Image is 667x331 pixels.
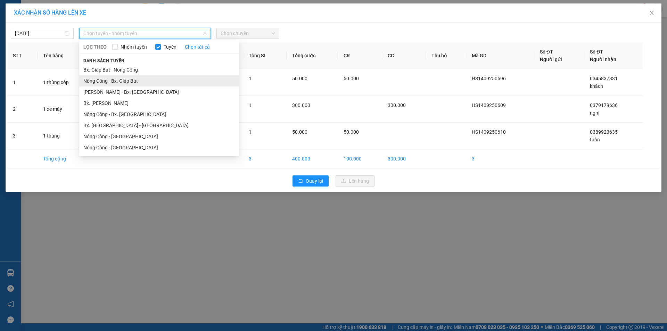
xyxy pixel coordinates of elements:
span: close [649,10,654,16]
th: CC [382,42,426,69]
input: 14/09/2025 [15,30,63,37]
li: Nông Cống - Bx. Giáp Bát [79,75,239,86]
span: XÁC NHẬN SỐ HÀNG LÊN XE [14,9,86,16]
span: 1 [249,76,252,81]
li: Bx. [GEOGRAPHIC_DATA] - [GEOGRAPHIC_DATA] [79,120,239,131]
strong: CHUYỂN PHÁT NHANH ĐÔNG LÝ [23,6,70,28]
td: 1 xe máy [38,96,93,123]
th: Mã GD [466,42,534,69]
span: 0389923635 [590,129,618,135]
td: 3 [243,149,287,168]
th: Tổng cước [287,42,338,69]
span: 50.000 [344,129,359,135]
span: Danh sách tuyến [79,58,129,64]
span: SĐT XE [34,30,57,37]
span: 0345837331 [590,76,618,81]
th: CR [338,42,382,69]
span: Người nhận [590,57,616,62]
span: rollback [298,179,303,184]
span: Số ĐT [540,49,553,55]
li: Bx. [PERSON_NAME] [79,98,239,109]
span: HS1409250596 [472,76,506,81]
td: Tổng cộng [38,149,93,168]
li: Nông Cống - Bx. [GEOGRAPHIC_DATA] [79,109,239,120]
span: HS1409250609 [472,102,506,108]
th: Tổng SL [243,42,287,69]
button: Close [642,3,661,23]
span: LỌC THEO [83,43,107,51]
th: STT [7,42,38,69]
button: uploadLên hàng [336,175,374,187]
span: Tuyến [161,43,179,51]
td: 1 thùng [38,123,93,149]
span: Chọn chuyến [221,28,275,39]
li: Bx. Giáp Bát - Nông Cống [79,64,239,75]
span: 50.000 [344,76,359,81]
td: 1 thùng xốp [38,69,93,96]
span: Số ĐT [590,49,603,55]
span: khách [590,83,603,89]
span: 300.000 [388,102,406,108]
strong: PHIẾU BIÊN NHẬN [27,38,65,53]
span: HS1409250610 [74,28,115,35]
span: 0379179636 [590,102,618,108]
span: 1 [249,102,252,108]
span: 50.000 [292,76,307,81]
td: 3 [7,123,38,149]
span: Người gửi [540,57,562,62]
span: 50.000 [292,129,307,135]
th: Tên hàng [38,42,93,69]
span: nghị [590,110,599,116]
span: HS1409250610 [472,129,506,135]
a: Chọn tất cả [185,43,210,51]
li: Nông Cống - [GEOGRAPHIC_DATA] [79,131,239,142]
td: 3 [466,149,534,168]
td: 100.000 [338,149,382,168]
td: 1 [7,69,38,96]
span: Nhóm tuyến [118,43,150,51]
td: 2 [7,96,38,123]
td: 300.000 [382,149,426,168]
img: logo [3,20,19,44]
button: rollbackQuay lại [293,175,329,187]
th: Thu hộ [426,42,466,69]
li: [PERSON_NAME] - Bx. [GEOGRAPHIC_DATA] [79,86,239,98]
span: Chọn tuyến - nhóm tuyến [83,28,207,39]
span: Quay lại [306,177,323,185]
td: 400.000 [287,149,338,168]
span: down [203,31,207,35]
span: 300.000 [292,102,310,108]
span: 1 [249,129,252,135]
span: tuấn [590,137,600,142]
li: Nông Cống - [GEOGRAPHIC_DATA] [79,142,239,153]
